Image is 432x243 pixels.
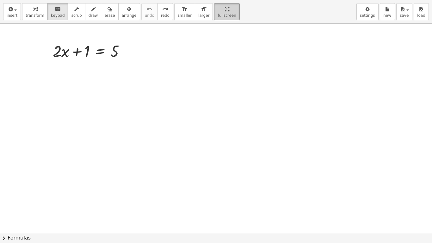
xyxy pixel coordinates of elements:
i: format_size [201,5,207,13]
span: draw [89,13,98,18]
i: format_size [182,5,188,13]
button: save [396,3,412,20]
span: arrange [122,13,137,18]
span: insert [7,13,17,18]
button: fullscreen [214,3,239,20]
span: fullscreen [218,13,236,18]
button: settings [356,3,379,20]
button: draw [85,3,102,20]
button: redoredo [157,3,173,20]
button: load [414,3,429,20]
span: new [383,13,391,18]
button: insert [3,3,21,20]
span: larger [198,13,209,18]
button: undoundo [141,3,158,20]
button: arrange [118,3,140,20]
button: format_sizesmaller [174,3,195,20]
i: keyboard [55,5,61,13]
i: redo [162,5,168,13]
span: undo [145,13,154,18]
span: transform [26,13,44,18]
span: load [417,13,425,18]
span: smaller [178,13,192,18]
span: erase [104,13,115,18]
button: erase [101,3,118,20]
span: keypad [51,13,65,18]
span: settings [360,13,375,18]
span: redo [161,13,170,18]
i: undo [146,5,152,13]
button: format_sizelarger [195,3,213,20]
button: transform [22,3,48,20]
button: scrub [68,3,85,20]
span: scrub [71,13,82,18]
button: new [380,3,395,20]
button: keyboardkeypad [47,3,68,20]
span: save [400,13,409,18]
